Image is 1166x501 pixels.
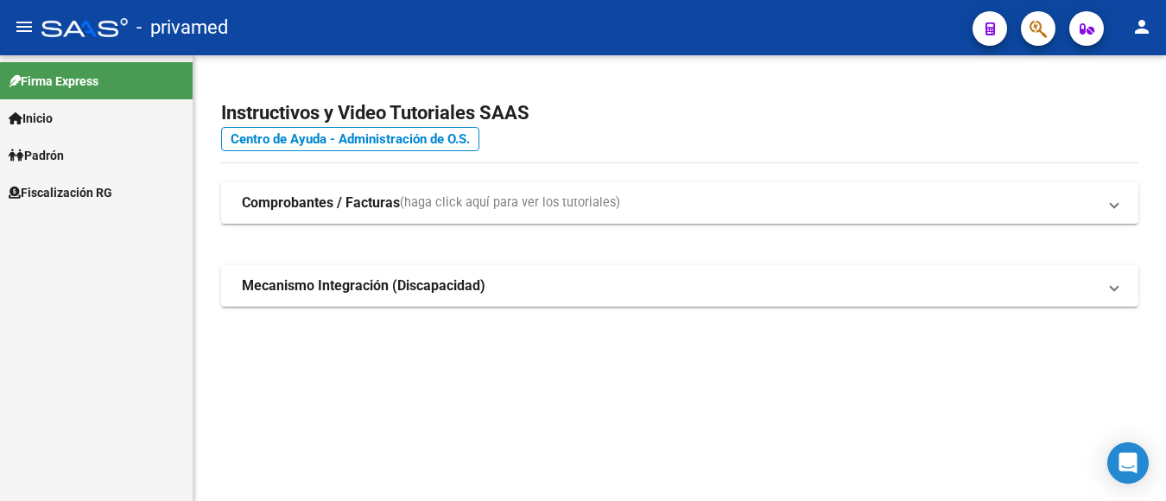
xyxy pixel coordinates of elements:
[1107,442,1149,484] div: Open Intercom Messenger
[242,276,485,295] strong: Mecanismo Integración (Discapacidad)
[9,72,98,91] span: Firma Express
[400,193,620,212] span: (haga click aquí para ver los tutoriales)
[14,16,35,37] mat-icon: menu
[242,193,400,212] strong: Comprobantes / Facturas
[9,146,64,165] span: Padrón
[1131,16,1152,37] mat-icon: person
[221,182,1138,224] mat-expansion-panel-header: Comprobantes / Facturas(haga click aquí para ver los tutoriales)
[221,127,479,151] a: Centro de Ayuda - Administración de O.S.
[221,97,1138,130] h2: Instructivos y Video Tutoriales SAAS
[221,265,1138,307] mat-expansion-panel-header: Mecanismo Integración (Discapacidad)
[136,9,228,47] span: - privamed
[9,109,53,128] span: Inicio
[9,183,112,202] span: Fiscalización RG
